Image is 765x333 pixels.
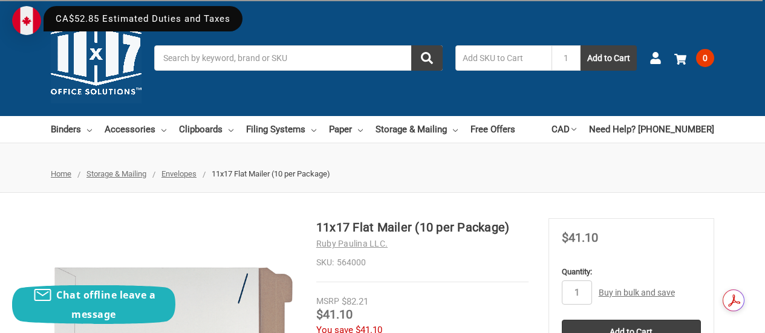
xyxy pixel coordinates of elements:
input: Add SKU to Cart [455,45,552,71]
a: Binders [51,116,92,143]
a: Ruby Paulina LLC. [316,239,388,248]
a: Storage & Mailing [376,116,458,143]
a: Paper [329,116,363,143]
dt: SKU: [316,256,334,269]
span: $41.10 [316,307,353,322]
a: Filing Systems [246,116,316,143]
a: Accessories [105,116,166,143]
div: MSRP [316,295,339,308]
span: Chat offline leave a message [56,288,155,321]
a: Storage & Mailing [86,169,146,178]
button: Add to Cart [581,45,637,71]
a: Need Help? [PHONE_NUMBER] [589,116,714,143]
a: Envelopes [161,169,197,178]
input: Search by keyword, brand or SKU [154,45,443,71]
a: Clipboards [179,116,233,143]
button: Chat offline leave a message [12,285,175,324]
div: CA$52.85 Estimated Duties and Taxes [44,6,243,31]
h1: 11x17 Flat Mailer (10 per Package) [316,218,529,236]
a: CAD [552,116,576,143]
span: $41.10 [562,230,598,245]
span: 11x17 Flat Mailer (10 per Package) [212,169,330,178]
span: 0 [696,49,714,67]
dd: 564000 [316,256,529,269]
span: $82.21 [342,296,368,307]
a: Buy in bulk and save [599,288,675,297]
label: Quantity: [562,266,701,278]
a: Home [51,169,71,178]
img: 11x17.com [51,13,142,103]
img: duty and tax information for Canada [12,6,41,35]
a: 0 [674,42,714,74]
a: Free Offers [470,116,515,143]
